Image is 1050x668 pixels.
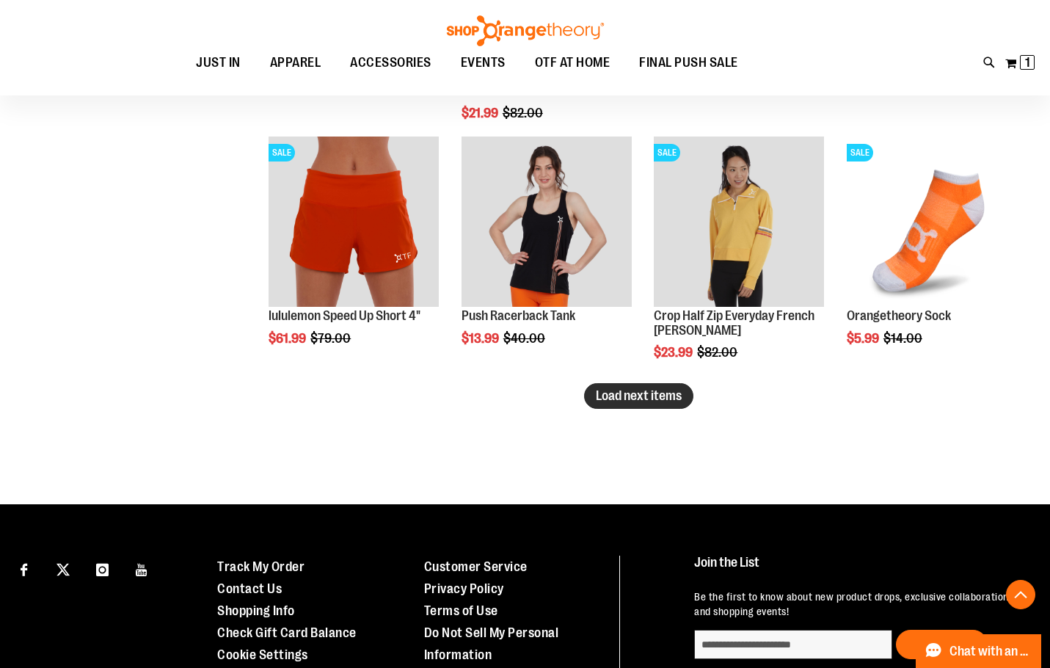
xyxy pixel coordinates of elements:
[335,46,446,80] a: ACCESSORIES
[847,137,1017,309] a: Product image for Orangetheory SockSALE
[1025,55,1030,70] span: 1
[461,46,506,79] span: EVENTS
[503,106,545,120] span: $82.00
[654,144,680,161] span: SALE
[883,331,925,346] span: $14.00
[1006,580,1035,609] button: Back To Top
[847,331,881,346] span: $5.99
[217,625,357,640] a: Check Gift Card Balance
[90,556,115,581] a: Visit our Instagram page
[217,559,305,574] a: Track My Order
[270,46,321,79] span: APPAREL
[269,137,439,309] a: Product image for lululemon Speed Up Short 4"SALE
[584,383,693,409] button: Load next items
[462,331,501,346] span: $13.99
[217,581,282,596] a: Contact Us
[269,144,295,161] span: SALE
[654,137,824,307] img: Product image for Crop Half Zip Everyday French Terry Pullover
[896,630,988,659] button: Sign Up
[697,345,740,360] span: $82.00
[424,559,528,574] a: Customer Service
[255,46,336,80] a: APPAREL
[949,645,1032,658] span: Chat with an Expert
[462,137,632,307] img: Product image for Push Racerback Tank
[424,625,559,662] a: Do Not Sell My Personal Information
[181,46,255,80] a: JUST IN
[916,634,1042,668] button: Chat with an Expert
[847,137,1017,307] img: Product image for Orangetheory Sock
[654,308,814,338] a: Crop Half Zip Everyday French [PERSON_NAME]
[269,137,439,307] img: Product image for lululemon Speed Up Short 4"
[424,581,504,596] a: Privacy Policy
[646,129,831,398] div: product
[596,388,682,403] span: Load next items
[694,589,1022,619] p: Be the first to know about new product drops, exclusive collaborations, and shopping events!
[51,556,76,581] a: Visit our X page
[462,54,590,98] a: Unisex Everyday French [PERSON_NAME] Crew Sweatshirt
[503,331,547,346] span: $40.00
[196,46,241,79] span: JUST IN
[694,630,892,659] input: enter email
[639,46,738,79] span: FINAL PUSH SALE
[56,563,70,576] img: Twitter
[847,144,873,161] span: SALE
[269,331,308,346] span: $61.99
[839,129,1024,383] div: product
[445,15,606,46] img: Shop Orangetheory
[694,556,1022,583] h4: Join the List
[624,46,753,79] a: FINAL PUSH SALE
[261,129,446,383] div: product
[847,308,951,323] a: Orangetheory Sock
[654,345,695,360] span: $23.99
[269,308,420,323] a: lululemon Speed Up Short 4"
[217,603,295,618] a: Shopping Info
[424,603,498,618] a: Terms of Use
[462,137,632,309] a: Product image for Push Racerback Tank
[217,647,308,662] a: Cookie Settings
[446,46,520,80] a: EVENTS
[520,46,625,80] a: OTF AT HOME
[129,556,155,581] a: Visit our Youtube page
[454,129,639,383] div: product
[462,308,575,323] a: Push Racerback Tank
[11,556,37,581] a: Visit our Facebook page
[654,137,824,309] a: Product image for Crop Half Zip Everyday French Terry PulloverSALE
[535,46,610,79] span: OTF AT HOME
[350,46,431,79] span: ACCESSORIES
[310,331,353,346] span: $79.00
[462,106,500,120] span: $21.99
